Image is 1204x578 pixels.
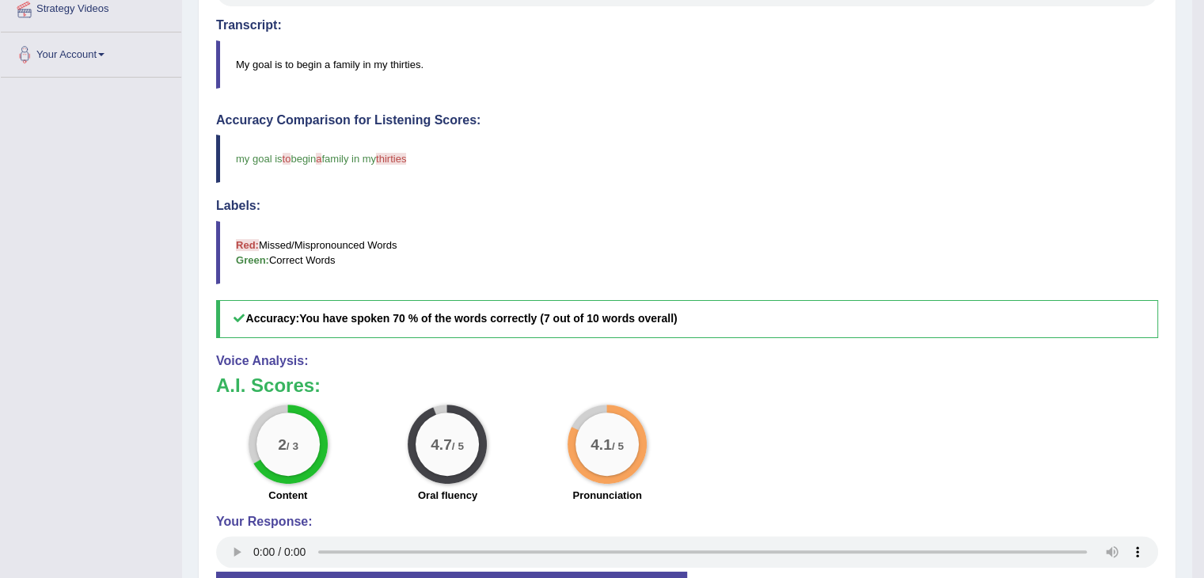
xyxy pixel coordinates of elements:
[591,435,612,452] big: 4.1
[216,199,1158,213] h4: Labels:
[572,488,641,503] label: Pronunciation
[236,239,259,251] b: Red:
[1,32,181,72] a: Your Account
[431,435,453,452] big: 4.7
[216,515,1158,529] h4: Your Response:
[376,153,406,165] span: thirties
[283,153,291,165] span: to
[612,439,624,451] small: / 5
[236,153,283,165] span: my goal is
[418,488,477,503] label: Oral fluency
[216,354,1158,368] h4: Voice Analysis:
[216,300,1158,337] h5: Accuracy:
[216,40,1158,89] blockquote: My goal is to begin a family in my thirties.
[316,153,321,165] span: a
[291,153,316,165] span: begin
[452,439,464,451] small: / 5
[321,153,376,165] span: family in my
[299,312,677,325] b: You have spoken 70 % of the words correctly (7 out of 10 words overall)
[236,254,269,266] b: Green:
[216,221,1158,284] blockquote: Missed/Mispronounced Words Correct Words
[216,113,1158,127] h4: Accuracy Comparison for Listening Scores:
[216,375,321,396] b: A.I. Scores:
[278,435,287,452] big: 2
[287,439,298,451] small: / 3
[216,18,1158,32] h4: Transcript:
[268,488,307,503] label: Content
